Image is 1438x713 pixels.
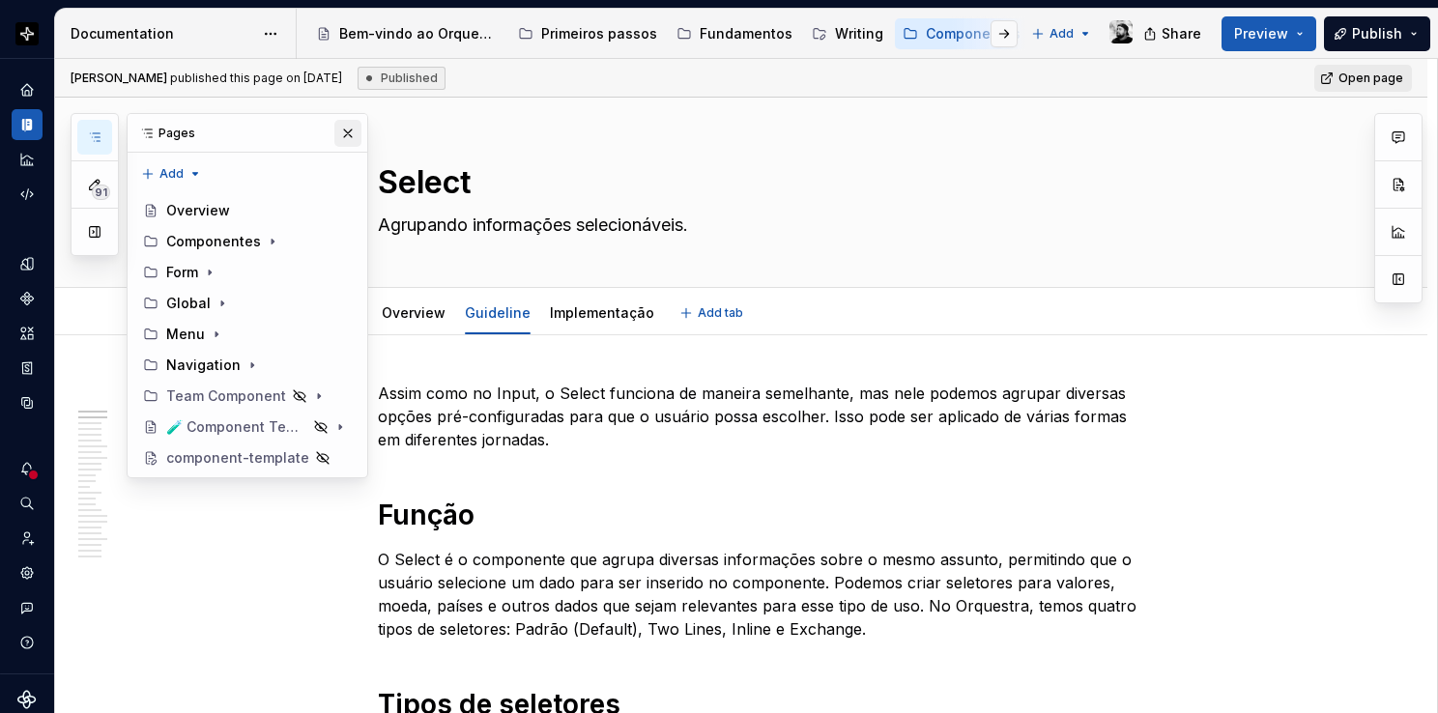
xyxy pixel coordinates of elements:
button: Publish [1324,16,1430,51]
div: Published [358,67,446,90]
div: Componentes [926,24,1021,43]
button: Contact support [12,592,43,623]
span: Preview [1234,24,1288,43]
a: Settings [12,557,43,588]
span: Open page [1338,71,1403,86]
a: Componentes [895,18,1028,49]
a: Fundamentos [669,18,800,49]
a: Documentation [12,109,43,140]
a: Data sources [12,387,43,418]
div: Navigation [135,350,359,381]
a: Writing [804,18,891,49]
span: Add [159,166,184,182]
a: Invite team [12,523,43,554]
div: Navigation [166,356,241,375]
div: Primeiros passos [541,24,657,43]
button: Search ⌘K [12,488,43,519]
a: Bem-vindo ao Orquestra! [308,18,506,49]
div: Global [135,288,359,319]
div: component-template [166,448,309,468]
a: Design tokens [12,248,43,279]
div: Guideline [457,292,538,332]
div: Global [166,294,211,313]
div: Pages [128,114,367,153]
div: Writing [835,24,883,43]
span: Share [1162,24,1201,43]
a: Open page [1314,65,1412,92]
span: 91 [92,185,110,200]
a: Storybook stories [12,353,43,384]
div: Overview [374,292,453,332]
a: Assets [12,318,43,349]
a: component-template [135,442,359,473]
button: Add [1025,20,1098,47]
svg: Supernova Logo [17,690,37,709]
button: Add [135,160,208,187]
div: Team Component [166,386,286,406]
p: Assim como no Input, o Select funciona de maneira semelhante, mas nele podemos agrupar diversas o... [378,382,1151,451]
div: Fundamentos [700,24,792,43]
div: Page tree [308,14,1021,53]
div: Page tree [135,195,359,473]
button: Add tab [674,299,752,327]
div: Team Component [135,381,359,412]
span: Add tab [698,305,743,321]
a: Analytics [12,144,43,175]
a: Overview [135,195,359,226]
span: Add [1050,26,1074,42]
div: Menu [135,319,359,350]
button: Share [1134,16,1214,51]
div: Implementação [542,292,662,332]
button: Notifications [12,453,43,484]
a: Primeiros passos [510,18,665,49]
h1: Função [378,498,1151,532]
img: Lucas Angelo Marim [1109,20,1133,43]
div: Overview [166,201,230,220]
span: [PERSON_NAME] [71,71,167,85]
a: Home [12,74,43,105]
a: Components [12,283,43,314]
div: Menu [166,325,205,344]
button: Preview [1222,16,1316,51]
span: published this page on [DATE] [71,71,342,86]
span: Publish [1352,24,1402,43]
a: Code automation [12,179,43,210]
div: Documentation [71,24,253,43]
textarea: Agrupando informações selecionáveis. [374,210,1147,241]
p: O Select é o componente que agrupa diversas informações sobre o mesmo assunto, permitindo que o u... [378,548,1151,641]
a: Guideline [465,304,531,321]
a: Overview [382,304,446,321]
a: Implementação [550,304,654,321]
textarea: Select [374,159,1147,206]
div: Componentes [166,232,261,251]
div: 🧪 Component Template [166,417,307,437]
div: Form [135,257,359,288]
div: Form [166,263,198,282]
div: Bem-vindo ao Orquestra! [339,24,499,43]
div: Componentes [135,226,359,257]
img: 2d16a307-6340-4442-b48d-ad77c5bc40e7.png [15,22,39,45]
a: 🧪 Component Template [135,412,359,442]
